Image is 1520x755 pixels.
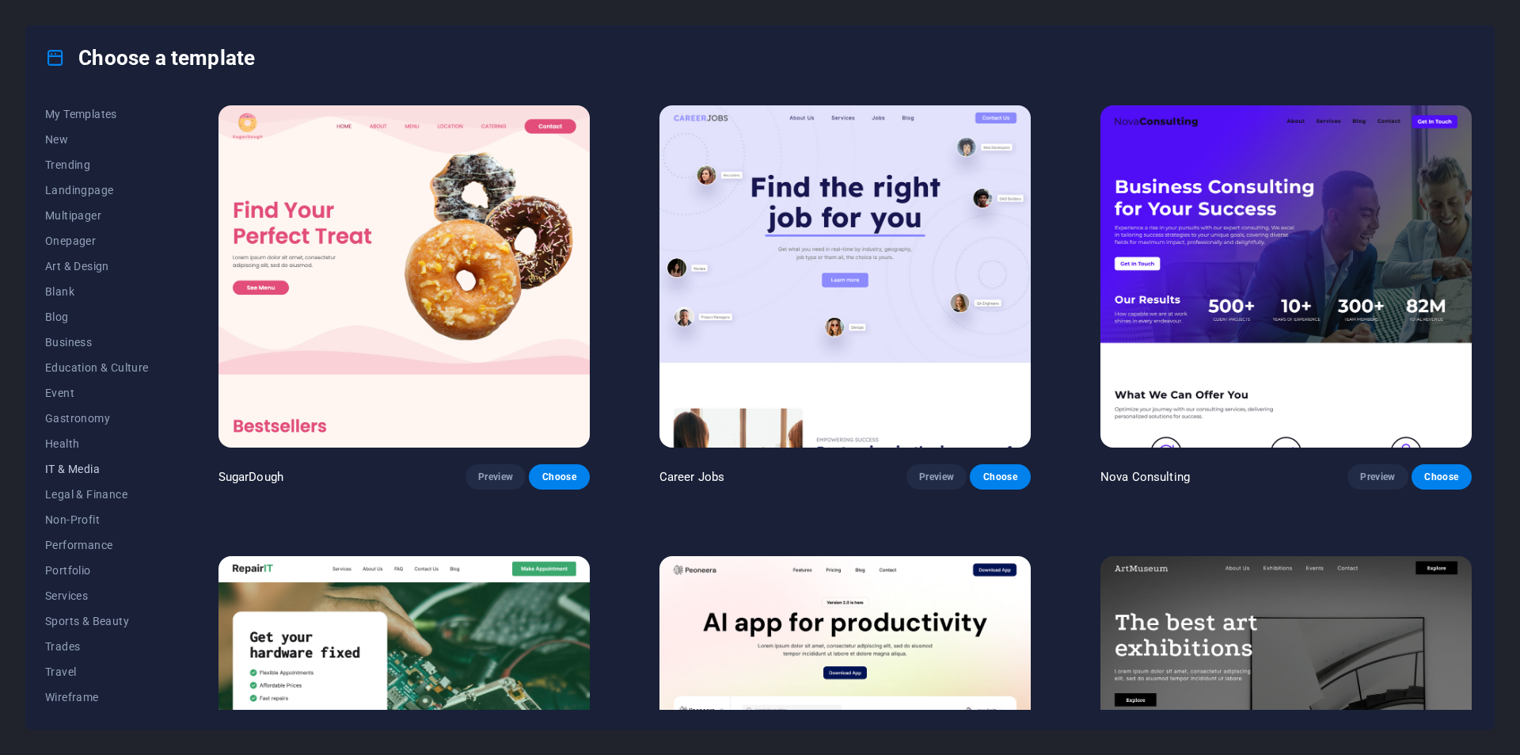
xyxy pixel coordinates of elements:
p: Career Jobs [659,469,725,485]
button: Choose [1412,464,1472,490]
span: Art & Design [45,260,149,273]
button: Sports & Beauty [45,608,149,634]
span: Health [45,437,149,450]
span: Onepager [45,235,149,247]
button: Business [45,330,149,355]
img: Nova Consulting [1100,105,1472,448]
button: Legal & Finance [45,482,149,507]
span: Event [45,387,149,399]
span: Preview [478,471,513,483]
span: Choose [982,471,1017,483]
span: New [45,133,149,146]
span: Gastronomy [45,412,149,425]
span: Portfolio [45,564,149,577]
button: Onepager [45,228,149,254]
button: Blank [45,279,149,304]
button: Wireframe [45,684,149,710]
button: My Templates [45,101,149,127]
span: Blank [45,285,149,298]
button: Choose [529,464,589,490]
button: Portfolio [45,558,149,583]
h4: Choose a template [45,45,255,71]
button: Preview [906,464,967,490]
button: Art & Design [45,254,149,279]
span: Choose [1424,471,1459,483]
button: Education & Culture [45,355,149,380]
span: Blog [45,311,149,323]
button: Trending [45,152,149,177]
button: Event [45,380,149,406]
span: Wireframe [45,691,149,704]
button: Multipager [45,203,149,228]
button: Trades [45,634,149,659]
button: Landingpage [45,177,149,203]
img: Career Jobs [659,105,1031,448]
span: IT & Media [45,463,149,475]
span: Preview [919,471,954,483]
span: Sports & Beauty [45,615,149,627]
button: Performance [45,532,149,558]
span: Non-Profit [45,513,149,526]
span: Trending [45,158,149,171]
button: Blog [45,304,149,330]
p: Nova Consulting [1100,469,1190,485]
span: Education & Culture [45,361,149,374]
img: SugarDough [218,105,590,448]
p: SugarDough [218,469,283,485]
button: IT & Media [45,456,149,482]
button: Choose [970,464,1030,490]
button: Travel [45,659,149,684]
span: Multipager [45,209,149,222]
span: Performance [45,539,149,551]
button: Preview [1347,464,1408,490]
span: Services [45,589,149,602]
button: New [45,127,149,152]
span: Travel [45,665,149,678]
button: Preview [465,464,526,490]
span: Landingpage [45,184,149,196]
span: Trades [45,640,149,653]
span: Legal & Finance [45,488,149,501]
span: Preview [1360,471,1395,483]
button: Services [45,583,149,608]
button: Health [45,431,149,456]
span: Choose [541,471,576,483]
button: Gastronomy [45,406,149,431]
span: My Templates [45,108,149,120]
button: Non-Profit [45,507,149,532]
span: Business [45,336,149,349]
